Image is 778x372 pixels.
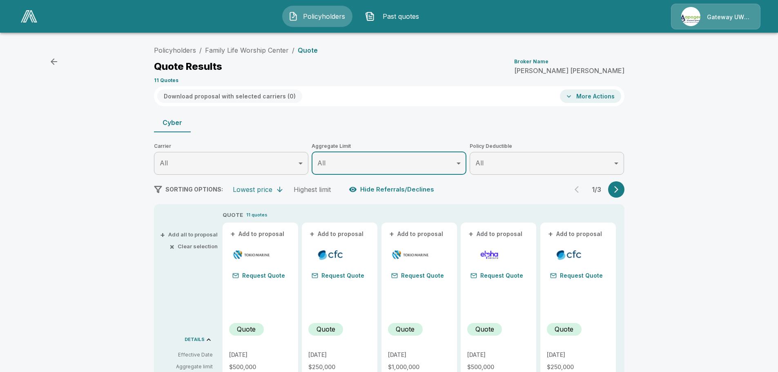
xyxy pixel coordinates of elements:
[388,270,447,281] button: Request Quote
[154,142,309,150] span: Carrier
[229,229,286,238] button: +Add to proposal
[223,211,243,219] p: QUOTE
[157,89,302,103] button: Download proposal with selected carriers (0)
[388,364,450,370] p: $1,000,000
[514,67,624,74] p: [PERSON_NAME] [PERSON_NAME]
[154,78,178,83] p: 11 Quotes
[388,352,450,358] p: [DATE]
[312,249,350,261] img: cfccyber
[312,142,466,150] span: Aggregate Limit
[514,59,548,64] p: Broker Name
[589,186,605,193] p: 1 / 3
[154,45,318,55] nav: breadcrumb
[548,231,553,237] span: +
[154,113,191,132] button: Cyber
[230,231,235,237] span: +
[475,324,494,334] p: Quote
[171,244,218,249] button: ×Clear selection
[199,45,202,55] li: /
[359,6,429,27] button: Past quotes IconPast quotes
[475,159,484,167] span: All
[550,249,588,261] img: cfccyberadmitted
[547,352,609,358] p: [DATE]
[185,337,205,342] p: DETAILS
[154,62,222,71] p: Quote Results
[160,232,165,237] span: +
[154,46,196,54] a: Policyholders
[555,324,573,334] p: Quote
[229,352,292,358] p: [DATE]
[547,270,606,281] button: Request Quote
[308,270,368,281] button: Request Quote
[169,244,174,249] span: ×
[310,231,314,237] span: +
[21,10,37,22] img: AA Logo
[347,182,437,197] button: Hide Referrals/Declines
[282,6,352,27] button: Policyholders IconPolicyholders
[246,212,268,218] p: 11 quotes
[391,249,429,261] img: tmhcccyber
[467,270,526,281] button: Request Quote
[308,352,371,358] p: [DATE]
[389,231,394,237] span: +
[294,185,331,194] div: Highest limit
[301,11,346,21] span: Policyholders
[396,324,415,334] p: Quote
[162,232,218,237] button: +Add all to proposal
[467,364,530,370] p: $500,000
[233,185,272,194] div: Lowest price
[308,364,371,370] p: $250,000
[470,142,624,150] span: Policy Deductible
[378,11,423,21] span: Past quotes
[288,11,298,21] img: Policyholders Icon
[161,363,213,370] p: Aggregate limit
[547,229,604,238] button: +Add to proposal
[365,11,375,21] img: Past quotes Icon
[205,46,289,54] a: Family Life Worship Center
[232,249,270,261] img: tmhcccyber
[229,270,288,281] button: Request Quote
[317,324,335,334] p: Quote
[467,229,524,238] button: +Add to proposal
[468,231,473,237] span: +
[470,249,508,261] img: elphacyberenhanced
[237,324,256,334] p: Quote
[161,351,213,359] p: Effective Date
[292,45,294,55] li: /
[165,186,223,193] span: SORTING OPTIONS:
[160,159,168,167] span: All
[560,89,621,103] button: More Actions
[229,364,292,370] p: $500,000
[547,364,609,370] p: $250,000
[467,352,530,358] p: [DATE]
[388,229,445,238] button: +Add to proposal
[308,229,366,238] button: +Add to proposal
[298,47,318,53] p: Quote
[317,159,325,167] span: All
